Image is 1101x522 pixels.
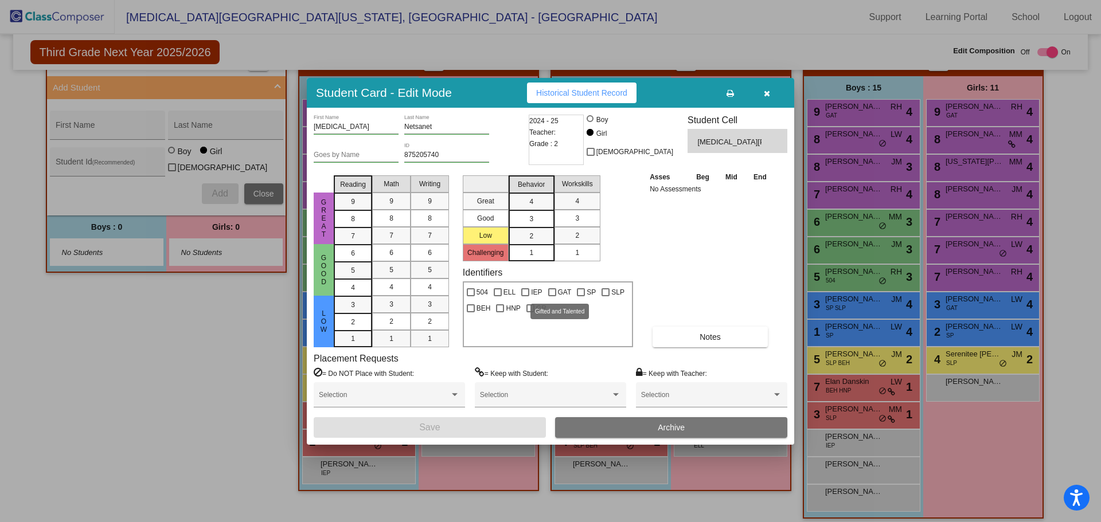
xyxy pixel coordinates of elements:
span: Teacher: [529,127,556,138]
span: 9 [389,196,393,206]
span: 7 [428,230,432,241]
button: Notes [653,327,768,347]
th: End [745,171,775,183]
span: 4 [389,282,393,292]
span: Grade : 2 [529,138,558,150]
div: Boy [596,115,608,125]
th: Asses [647,171,688,183]
td: No Assessments [647,183,775,195]
span: 2 [389,316,393,327]
span: Behavior [518,179,545,190]
span: 1 [428,333,432,344]
span: 1 [575,248,579,258]
span: Great [319,198,329,238]
span: Historical Student Record [536,88,627,97]
span: Good [319,254,329,286]
span: 3 [529,214,533,224]
span: 1 [351,333,355,344]
span: 7 [389,230,393,241]
label: = Do NOT Place with Student: [314,367,414,379]
span: 6 [389,248,393,258]
span: 2 [575,230,579,241]
label: = Keep with Teacher: [636,367,707,379]
span: 3 [575,213,579,223]
label: = Keep with Student: [475,367,548,379]
span: 5 [351,265,355,276]
span: Reading [340,179,366,190]
input: Enter ID [404,151,489,159]
span: 5 [389,265,393,275]
span: GR [536,301,546,315]
span: BEH [477,301,491,315]
th: Beg [688,171,718,183]
th: Mid [717,171,745,183]
span: Save [419,422,440,432]
span: 4 [575,196,579,206]
input: goes by name [314,151,399,159]
span: 9 [351,197,355,207]
span: 8 [428,213,432,223]
span: 8 [351,214,355,224]
span: 4 [529,197,533,207]
span: 3 [351,300,355,310]
h3: Student Card - Edit Mode [316,85,452,100]
span: 4 [428,282,432,292]
span: 504 [477,285,488,299]
button: Save [314,417,546,438]
span: ELL [503,285,516,299]
span: 3 [389,299,393,309]
span: Math [384,179,399,189]
button: Archive [555,417,787,438]
span: 2 [529,231,533,241]
h3: Student Cell [688,115,787,125]
span: SLP [611,285,624,299]
span: GAT [558,285,572,299]
span: 8 [389,213,393,223]
span: HNP [506,301,520,315]
span: IEP [531,285,542,299]
span: [DEMOGRAPHIC_DATA] [596,145,673,159]
span: 3 [428,299,432,309]
span: 9 [428,196,432,206]
span: 6 [428,248,432,258]
span: Writing [419,179,440,189]
span: 2024 - 25 [529,115,559,127]
span: 2 [351,317,355,327]
span: Notes [700,332,721,342]
span: Low [319,309,329,333]
div: Girl [596,128,607,139]
span: 1 [389,333,393,344]
span: Archive [658,423,685,432]
span: SP [587,285,596,299]
span: 6 [351,248,355,258]
label: Identifiers [463,267,502,278]
span: [MEDICAL_DATA][PERSON_NAME] [697,136,761,148]
span: 2 [428,316,432,327]
span: 5 [428,265,432,275]
span: 7 [351,231,355,241]
button: Historical Student Record [527,83,637,103]
span: 1 [529,248,533,258]
span: Workskills [562,179,593,189]
label: Placement Requests [314,353,399,364]
span: 4 [351,282,355,293]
